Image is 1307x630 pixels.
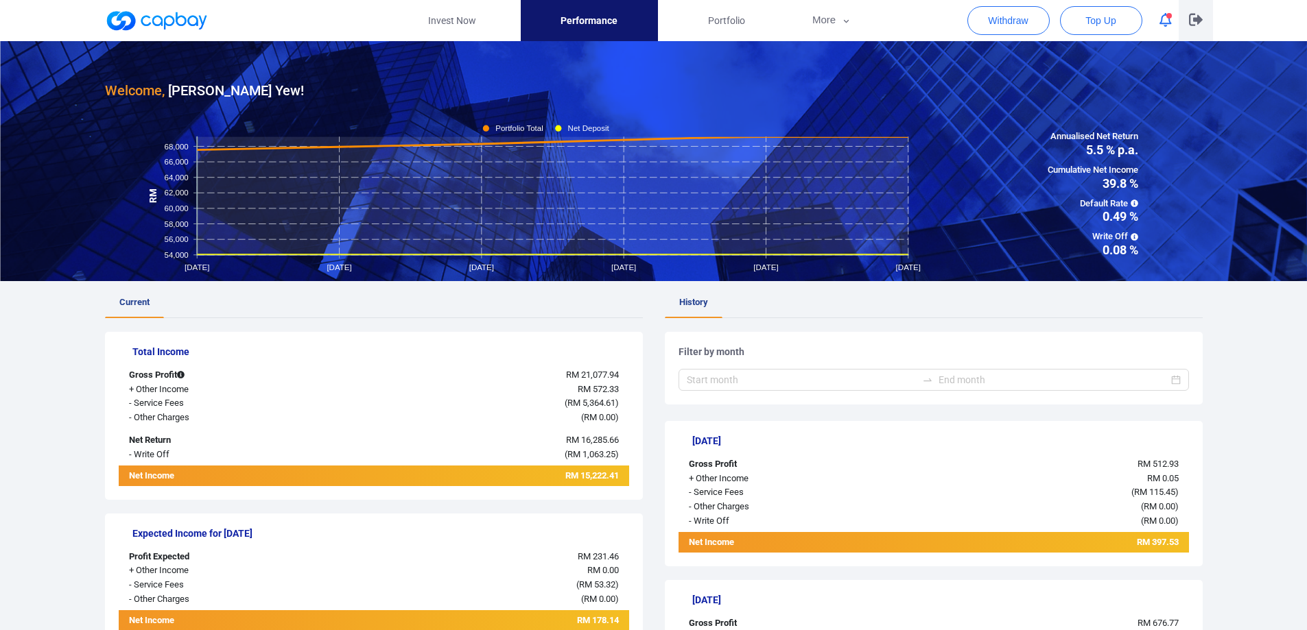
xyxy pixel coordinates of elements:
h5: [DATE] [692,594,1189,606]
div: - Service Fees [119,396,331,411]
span: Write Off [1048,230,1138,244]
span: RM 572.33 [578,384,619,394]
tspan: Portfolio Total [495,124,543,132]
h5: [DATE] [692,435,1189,447]
input: Start month [687,372,917,387]
span: RM 0.00 [1144,501,1175,511]
span: Top Up [1085,14,1116,27]
div: ( ) [331,411,629,425]
span: RM 231.46 [578,551,619,561]
div: ( ) [331,592,629,607]
div: Profit Expected [119,550,331,564]
div: ( ) [891,485,1189,500]
span: RM 21,077.94 [566,369,619,380]
div: - Service Fees [119,578,331,592]
span: History [679,297,708,307]
div: ( ) [891,514,1189,529]
span: RM 15,222.41 [565,470,619,481]
span: to [922,374,933,385]
tspan: 58,000 [164,219,188,228]
span: Annualised Net Return [1048,130,1138,144]
span: RM 0.00 [587,565,619,575]
div: - Service Fees [679,485,891,500]
input: End month [939,372,1168,387]
tspan: [DATE] [469,263,493,271]
span: RM 1,063.25 [567,449,615,459]
tspan: 56,000 [164,235,188,243]
div: + Other Income [679,472,891,486]
div: Net Income [679,535,891,553]
span: RM 53.32 [579,579,615,590]
span: 0.08 % [1048,244,1138,256]
tspan: 54,000 [164,250,188,258]
span: RM 397.53 [1137,537,1179,547]
div: Gross Profit [679,457,891,472]
h3: [PERSON_NAME] Yew ! [105,80,304,101]
div: Net Income [119,469,331,486]
tspan: 64,000 [164,173,188,181]
div: ( ) [891,500,1189,514]
span: 0.49 % [1048,210,1138,223]
div: - Other Charges [119,411,331,425]
span: RM 5,364.61 [567,398,615,408]
span: swap-right [922,374,933,385]
tspan: 60,000 [164,204,188,213]
span: 5.5 % p.a. [1048,144,1138,156]
tspan: RM [148,189,158,203]
div: ( ) [331,396,629,411]
span: RM 16,285.66 [566,435,619,445]
tspan: 68,000 [164,142,188,150]
button: Top Up [1060,6,1142,35]
span: Performance [561,13,617,28]
span: Portfolio [708,13,745,28]
span: RM 0.00 [1144,516,1175,526]
div: + Other Income [119,564,331,578]
div: - Write Off [119,448,331,462]
tspan: [DATE] [185,263,209,271]
button: Withdraw [967,6,1050,35]
div: + Other Income [119,383,331,397]
tspan: [DATE] [327,263,351,271]
h5: Filter by month [679,346,1189,358]
tspan: [DATE] [753,263,778,271]
span: RM 178.14 [577,615,619,625]
div: Gross Profit [119,368,331,383]
span: RM 512.93 [1138,459,1179,469]
span: RM 115.45 [1134,487,1175,497]
div: ( ) [331,448,629,462]
span: RM 0.00 [584,412,615,422]
div: - Other Charges [119,592,331,607]
div: - Other Charges [679,500,891,514]
tspan: [DATE] [895,263,920,271]
span: RM 0.05 [1147,473,1179,483]
span: Welcome, [105,82,165,99]
tspan: 62,000 [164,189,188,197]
h5: Total Income [132,346,629,358]
span: Cumulative Net Income [1048,163,1138,178]
div: - Write Off [679,514,891,529]
tspan: Net Deposit [567,124,609,132]
span: Default Rate [1048,197,1138,211]
span: RM 0.00 [584,594,615,604]
h5: Expected Income for [DATE] [132,527,629,540]
tspan: 66,000 [164,158,188,166]
span: RM 676.77 [1138,618,1179,628]
div: ( ) [331,578,629,592]
span: 39.8 % [1048,178,1138,190]
span: Current [119,297,150,307]
tspan: [DATE] [611,263,636,271]
div: Net Return [119,433,331,448]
